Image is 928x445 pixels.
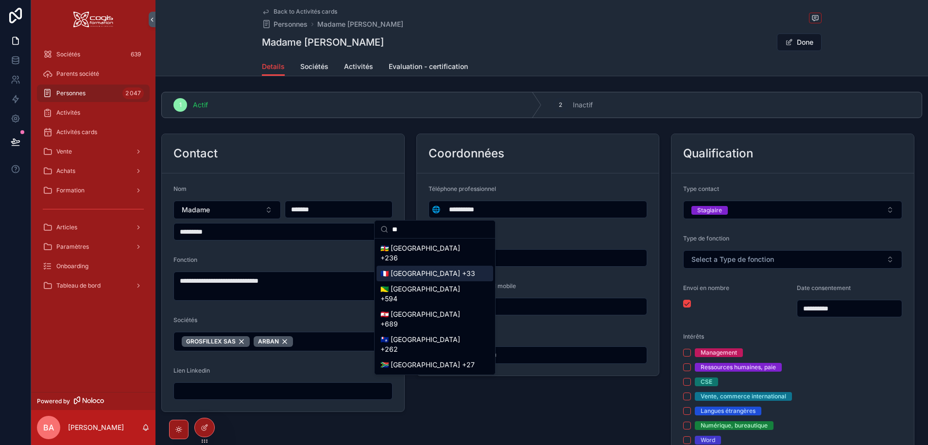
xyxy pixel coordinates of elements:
div: 🇿🇦 [GEOGRAPHIC_DATA] +27 [377,357,493,373]
a: Personnes2 047 [37,85,150,102]
button: Select Button [429,201,443,218]
div: Word [701,436,715,445]
span: GROSFILLEX SAS [186,338,236,345]
span: Personnes [56,89,86,97]
span: 2 [559,101,562,109]
div: Stagiaire [697,206,722,215]
div: scrollable content [31,39,155,307]
a: Activités [344,58,373,77]
img: App logo [73,12,113,27]
span: Vente [56,148,72,155]
span: Date consentement [797,284,851,291]
span: Type de fonction [683,235,729,242]
a: Tableau de bord [37,277,150,294]
a: Sociétés639 [37,46,150,63]
span: Powered by [37,397,70,405]
a: Powered by [31,392,155,410]
h2: Coordonnées [429,146,504,161]
span: Personnes [274,19,308,29]
div: 639 [128,49,144,60]
a: Activités cards [37,123,150,141]
button: Unselect 441 [182,336,250,347]
span: Lien Linkedin [173,367,210,374]
div: 2 047 [122,87,144,99]
a: Parents société [37,65,150,83]
a: Back to Activités cards [262,8,337,16]
span: Envoi en nombre [683,284,729,291]
span: Nom [173,185,187,192]
span: 🌐 [432,205,440,214]
span: Paramètres [56,243,89,251]
button: Select Button [683,250,902,269]
span: Activités cards [56,128,97,136]
span: Tableau de bord [56,282,101,290]
div: Suggestions [375,239,495,375]
button: Select Button [683,201,902,219]
h2: Qualification [683,146,753,161]
span: Activités [344,62,373,71]
span: Type contact [683,185,719,192]
span: Téléphone professionnel [429,185,496,192]
span: Madame [182,205,210,215]
div: 🇫🇷 [GEOGRAPHIC_DATA] +33 [377,266,493,281]
h2: Contact [173,146,218,161]
a: Articles [37,219,150,236]
button: Unselect STAGIAIRE [691,205,728,215]
div: Langues étrangères [701,407,756,415]
span: Intérêts [683,333,704,340]
span: Fonction [173,256,197,263]
span: Parents société [56,70,99,78]
span: Inactif [573,100,593,110]
span: Details [262,62,285,71]
span: Sociétés [300,62,328,71]
span: Onboarding [56,262,88,270]
a: Madame [PERSON_NAME] [317,19,403,29]
span: Select a Type de fonction [691,255,774,264]
span: Back to Activités cards [274,8,337,16]
a: Achats [37,162,150,180]
div: CSE [701,377,712,386]
a: Vente [37,143,150,160]
a: Personnes [262,19,308,29]
a: Activités [37,104,150,121]
div: Vente, commerce international [701,392,786,401]
span: Formation [56,187,85,194]
span: ARBAN [258,338,279,345]
span: Activités [56,109,80,117]
div: Management [701,348,737,357]
span: Sociétés [173,316,197,324]
span: 1 [179,101,182,109]
a: Sociétés [300,58,328,77]
a: Formation [37,182,150,199]
button: Select Button [173,332,393,351]
div: 🇹🇫 [GEOGRAPHIC_DATA] +262 [377,332,493,357]
a: Paramètres [37,238,150,256]
button: Select Button [173,201,281,219]
a: Details [262,58,285,76]
div: 🇬🇫 [GEOGRAPHIC_DATA] +594 [377,281,493,307]
div: Ressources humaines, paie [701,363,776,372]
span: BA [43,422,54,433]
span: Articles [56,223,77,231]
div: 🇨🇫 [GEOGRAPHIC_DATA] +236 [377,240,493,266]
button: Unselect 216 [254,336,293,347]
h1: Madame [PERSON_NAME] [262,35,384,49]
a: Onboarding [37,257,150,275]
div: Numérique, bureautique [701,421,768,430]
span: Evaluation - certification [389,62,468,71]
span: Achats [56,167,75,175]
span: Sociétés [56,51,80,58]
p: [PERSON_NAME] [68,423,124,432]
a: Evaluation - certification [389,58,468,77]
span: Actif [193,100,208,110]
div: 🇵🇫 [GEOGRAPHIC_DATA] +689 [377,307,493,332]
button: Done [777,34,822,51]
